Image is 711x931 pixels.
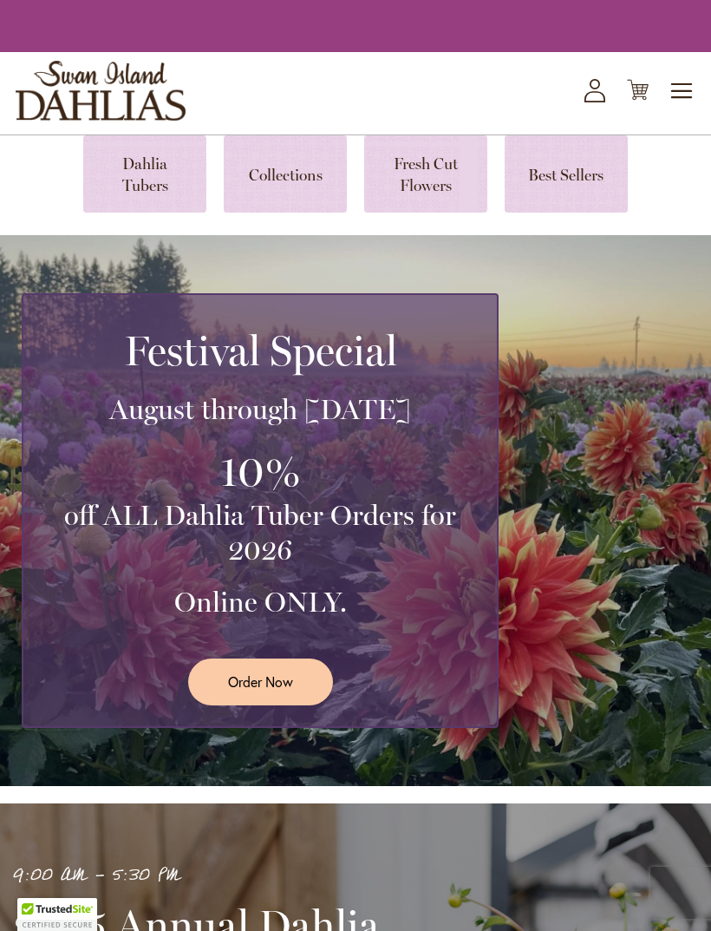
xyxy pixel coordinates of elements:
span: Order Now [228,672,293,692]
h3: 10% [44,444,476,499]
p: 9:00 AM - 5:30 PM [13,862,490,890]
h2: Festival Special [44,326,476,375]
h3: off ALL Dahlia Tuber Orders for 2026 [44,498,476,567]
h3: Online ONLY. [44,585,476,620]
a: Order Now [188,659,333,705]
h3: August through [DATE] [44,392,476,427]
a: store logo [16,61,186,121]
